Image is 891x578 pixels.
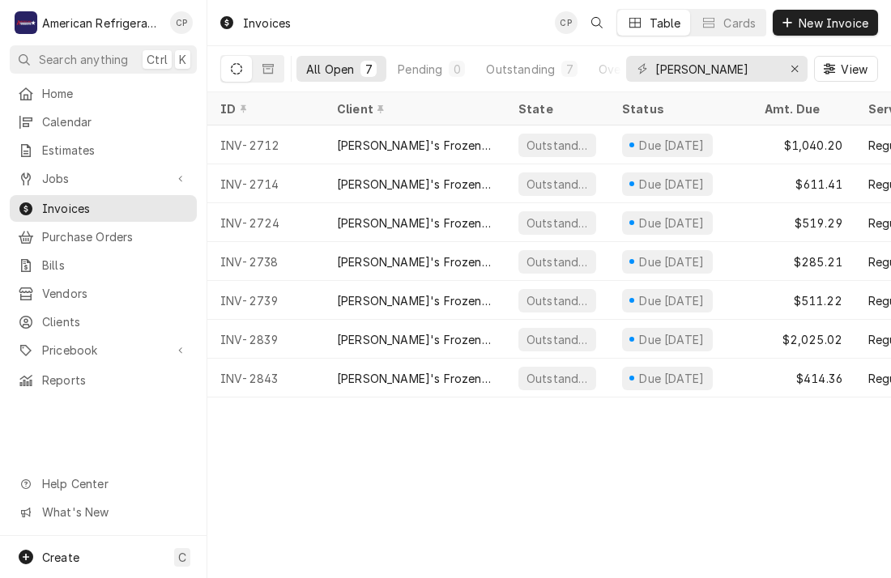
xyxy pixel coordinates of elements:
[10,280,197,307] a: Vendors
[337,100,489,117] div: Client
[773,10,878,36] button: New Invoice
[782,56,808,82] button: Erase input
[723,15,756,32] div: Cards
[10,367,197,393] a: Reports
[650,15,681,32] div: Table
[637,137,706,154] div: Due [DATE]
[42,313,189,330] span: Clients
[10,137,197,164] a: Estimates
[337,292,492,309] div: [PERSON_NAME]'s Frozen Custard & Steakburgers
[599,61,646,78] div: Overdue
[207,320,324,359] div: INV-2839
[42,504,187,521] span: What's New
[147,51,168,68] span: Ctrl
[525,253,590,270] div: Outstanding
[207,203,324,242] div: INV-2724
[207,359,324,397] div: INV-2843
[584,10,610,36] button: Open search
[637,331,706,348] div: Due [DATE]
[452,61,462,78] div: 0
[306,61,354,78] div: All Open
[337,370,492,387] div: [PERSON_NAME]'s Frozen Custard & Steakburgers
[364,61,373,78] div: 7
[637,370,706,387] div: Due [DATE]
[525,331,590,348] div: Outstanding
[637,215,706,232] div: Due [DATE]
[10,470,197,497] a: Go to Help Center
[170,11,193,34] div: Cordel Pyle's Avatar
[752,242,855,281] div: $285.21
[752,203,855,242] div: $519.29
[207,164,324,203] div: INV-2714
[42,170,164,187] span: Jobs
[637,292,706,309] div: Due [DATE]
[207,242,324,281] div: INV-2738
[207,125,324,164] div: INV-2712
[42,475,187,492] span: Help Center
[15,11,37,34] div: A
[752,281,855,320] div: $511.22
[42,285,189,302] span: Vendors
[814,56,878,82] button: View
[637,176,706,193] div: Due [DATE]
[220,100,308,117] div: ID
[207,281,324,320] div: INV-2739
[655,56,777,82] input: Keyword search
[10,223,197,250] a: Purchase Orders
[42,257,189,274] span: Bills
[10,108,197,135] a: Calendar
[42,142,189,159] span: Estimates
[10,195,197,222] a: Invoices
[178,549,186,566] span: C
[337,253,492,270] div: [PERSON_NAME]'s Frozen Custard & Steakburgers
[10,337,197,363] a: Go to Pricebook
[525,137,590,154] div: Outstanding
[795,15,872,32] span: New Invoice
[39,51,128,68] span: Search anything
[42,550,79,564] span: Create
[337,137,492,154] div: [PERSON_NAME]'s Frozen Custard & Steakburgers
[10,165,197,192] a: Go to Jobs
[637,253,706,270] div: Due [DATE]
[10,308,197,335] a: Clients
[555,11,578,34] div: CP
[565,61,574,78] div: 7
[752,164,855,203] div: $611.41
[337,176,492,193] div: [PERSON_NAME]'s Frozen Custard & Steakburgers
[525,370,590,387] div: Outstanding
[42,15,161,32] div: American Refrigeration LLC
[555,11,578,34] div: Cordel Pyle's Avatar
[42,342,164,359] span: Pricebook
[838,61,871,78] span: View
[765,100,839,117] div: Amt. Due
[42,85,189,102] span: Home
[179,51,186,68] span: K
[486,61,555,78] div: Outstanding
[752,359,855,397] div: $414.36
[337,215,492,232] div: [PERSON_NAME]'s Frozen Custard & Steakburgers
[398,61,442,78] div: Pending
[525,292,590,309] div: Outstanding
[42,228,189,245] span: Purchase Orders
[10,45,197,74] button: Search anythingCtrlK
[622,100,735,117] div: Status
[42,372,189,389] span: Reports
[15,11,37,34] div: American Refrigeration LLC's Avatar
[42,200,189,217] span: Invoices
[170,11,193,34] div: CP
[42,113,189,130] span: Calendar
[10,499,197,525] a: Go to What's New
[752,125,855,164] div: $1,040.20
[10,252,197,278] a: Bills
[337,331,492,348] div: [PERSON_NAME]'s Frozen Custard & Steakburgers
[752,320,855,359] div: $2,025.02
[518,100,596,117] div: State
[525,215,590,232] div: Outstanding
[10,80,197,107] a: Home
[525,176,590,193] div: Outstanding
